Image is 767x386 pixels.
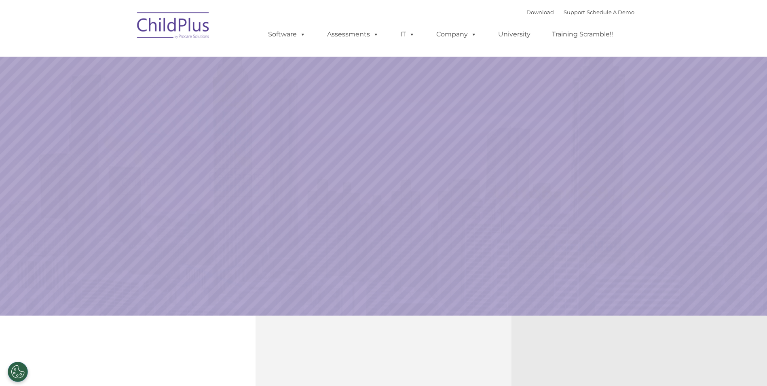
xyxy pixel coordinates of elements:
[260,26,314,42] a: Software
[526,9,554,15] a: Download
[490,26,539,42] a: University
[564,9,585,15] a: Support
[133,6,214,47] img: ChildPlus by Procare Solutions
[319,26,387,42] a: Assessments
[8,362,28,382] button: Cookies Settings
[428,26,485,42] a: Company
[392,26,423,42] a: IT
[544,26,621,42] a: Training Scramble!!
[521,229,649,263] a: Learn More
[526,9,634,15] font: |
[587,9,634,15] a: Schedule A Demo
